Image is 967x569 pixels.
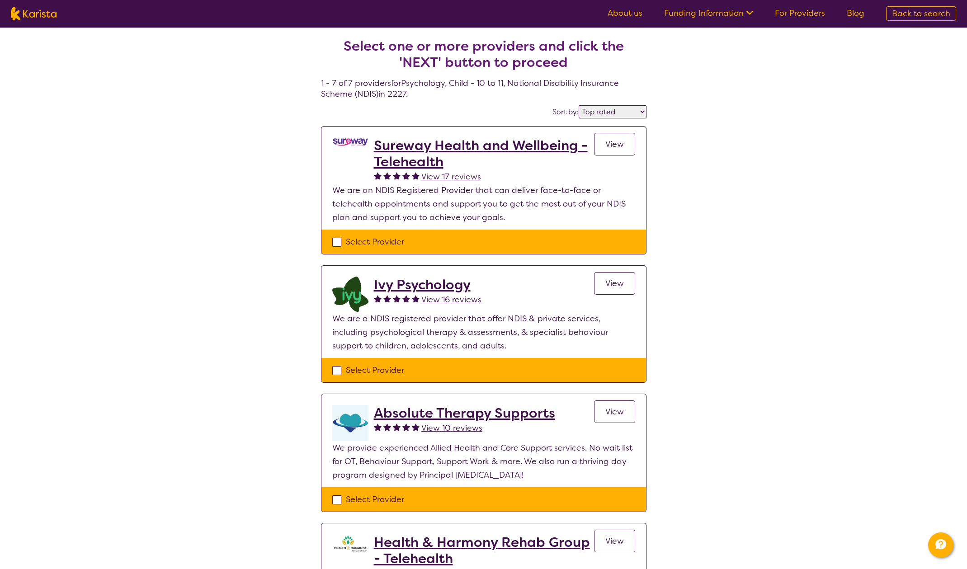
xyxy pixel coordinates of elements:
[421,293,481,306] a: View 16 reviews
[594,133,635,155] a: View
[11,7,57,20] img: Karista logo
[421,171,481,182] span: View 17 reviews
[605,139,624,150] span: View
[393,423,401,431] img: fullstar
[605,406,624,417] span: View
[321,16,646,99] h4: 1 - 7 of 7 providers for Psychology , Child - 10 to 11 , National Disability Insurance Scheme (ND...
[421,423,482,433] span: View 10 reviews
[374,277,481,293] a: Ivy Psychology
[886,6,956,21] a: Back to search
[594,272,635,295] a: View
[374,423,382,431] img: fullstar
[332,137,368,147] img: vgwqq8bzw4bddvbx0uac.png
[847,8,864,19] a: Blog
[374,137,594,170] a: Sureway Health and Wellbeing - Telehealth
[383,423,391,431] img: fullstar
[332,534,368,552] img: ztak9tblhgtrn1fit8ap.png
[928,532,953,558] button: Channel Menu
[605,278,624,289] span: View
[383,172,391,179] img: fullstar
[892,8,950,19] span: Back to search
[332,405,368,441] img: otyvwjbtyss6nczvq3hf.png
[332,312,635,353] p: We are a NDIS registered provider that offer NDIS & private services, including psychological the...
[393,295,401,302] img: fullstar
[605,536,624,546] span: View
[332,183,635,224] p: We are an NDIS Registered Provider that can deliver face-to-face or telehealth appointments and s...
[421,421,482,435] a: View 10 reviews
[412,172,420,179] img: fullstar
[412,423,420,431] img: fullstar
[594,400,635,423] a: View
[374,405,555,421] a: Absolute Therapy Supports
[374,295,382,302] img: fullstar
[332,441,635,482] p: We provide experienced Allied Health and Core Support services. No wait list for OT, Behaviour Su...
[594,530,635,552] a: View
[402,295,410,302] img: fullstar
[383,295,391,302] img: fullstar
[402,172,410,179] img: fullstar
[332,38,636,71] h2: Select one or more providers and click the 'NEXT' button to proceed
[552,107,579,117] label: Sort by:
[374,172,382,179] img: fullstar
[393,172,401,179] img: fullstar
[412,295,420,302] img: fullstar
[608,8,642,19] a: About us
[374,534,594,567] a: Health & Harmony Rehab Group - Telehealth
[664,8,753,19] a: Funding Information
[421,294,481,305] span: View 16 reviews
[332,277,368,312] img: lcqb2d1jpug46odws9wh.png
[402,423,410,431] img: fullstar
[775,8,825,19] a: For Providers
[421,170,481,183] a: View 17 reviews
